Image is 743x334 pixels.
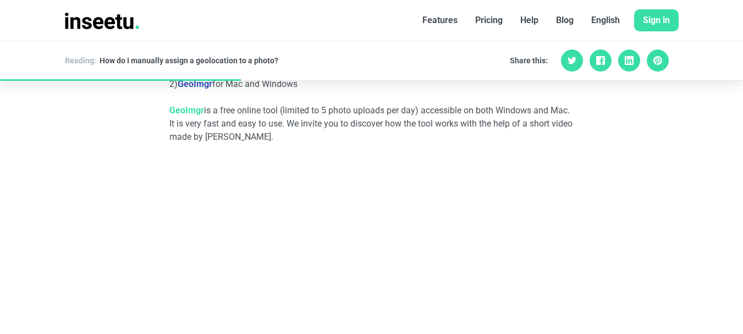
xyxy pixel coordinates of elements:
img: INSEETU [65,13,140,29]
font: Pricing [475,15,503,25]
font: Blog [556,15,574,25]
div: Reading: [65,55,96,66]
a: GeoImgr [178,79,212,89]
font: Sign in [643,15,670,25]
a: Blog [547,9,582,31]
font: Help [520,15,538,25]
div: How do I manually assign a geolocation to a photo? [100,55,278,66]
a: Help [511,9,547,31]
a: Sign in [634,9,679,31]
a: Features [414,9,466,31]
a: Pricing [466,9,511,31]
span: Share this: [510,55,548,66]
p: 2) for Mac and Windows [169,78,574,91]
a: GeoImgr [169,105,204,116]
font: Features [422,15,458,25]
p: is a free online tool (limited to 5 photo uploads per day) accessible on both Windows and Mac. It... [169,104,574,144]
a: English [582,9,629,31]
